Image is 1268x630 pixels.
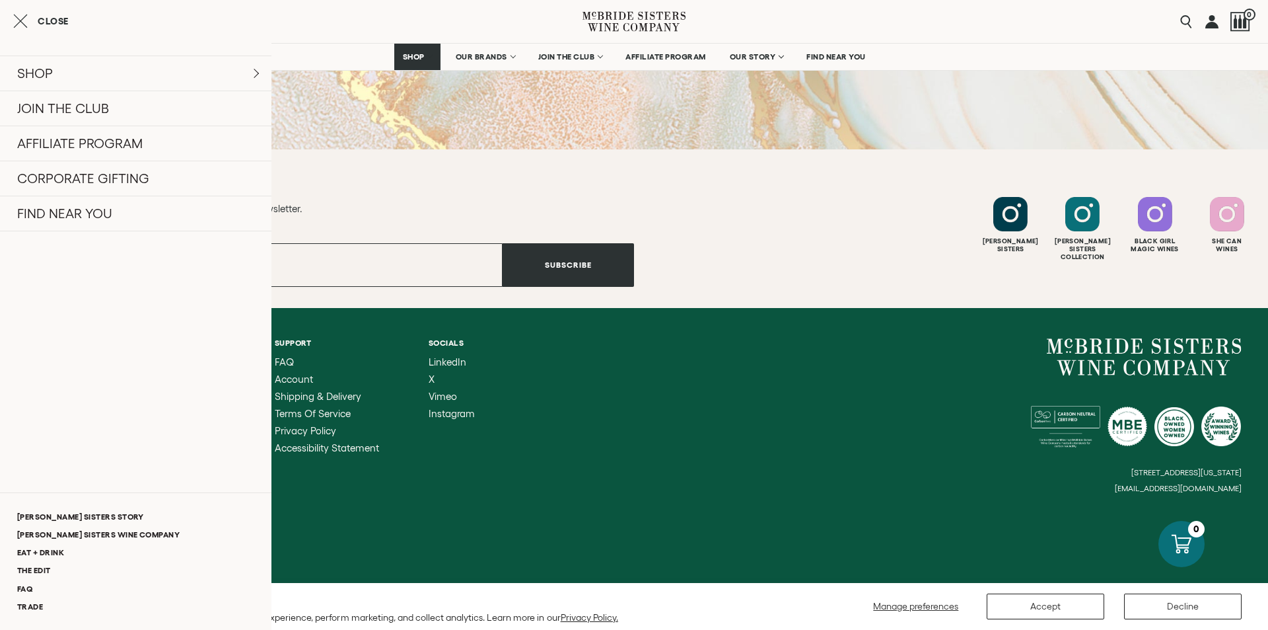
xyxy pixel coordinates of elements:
span: Vimeo [429,391,457,402]
a: OUR STORY [721,44,792,70]
a: FIND NEAR YOU [798,44,874,70]
a: Vimeo [429,391,475,402]
div: Black Girl Magic Wines [1121,237,1189,253]
div: [PERSON_NAME] Sisters Collection [1048,237,1117,261]
a: Account [275,374,379,385]
span: Account [275,374,313,385]
a: Follow SHE CAN Wines on Instagram She CanWines [1193,197,1261,253]
span: SHOP [403,52,425,61]
a: Shipping & Delivery [275,391,379,402]
span: Close [38,17,69,26]
p: We use cookies and other technologies to personalize your experience, perform marketing, and coll... [20,611,618,623]
span: FAQ [275,356,294,368]
span: Manage preferences [873,601,958,611]
small: [EMAIL_ADDRESS][DOMAIN_NAME] [1115,484,1242,493]
button: Subscribe [503,243,634,287]
small: [STREET_ADDRESS][US_STATE] [1131,468,1242,477]
a: Accessibility Statement [275,443,379,453]
span: AFFILIATE PROGRAM [625,52,706,61]
span: LinkedIn [429,356,466,368]
a: OUR BRANDS [447,44,523,70]
a: LinkedIn [429,357,475,368]
button: Accept [987,594,1104,619]
a: Follow McBride Sisters Collection on Instagram [PERSON_NAME] SistersCollection [1048,197,1117,261]
h2: Join our journey [26,171,573,192]
p: Follow our latest adventures in wine by joining our newsletter. No pressure. No spamming. Opt out... [26,201,634,231]
a: Privacy Policy. [561,612,618,623]
a: AFFILIATE PROGRAM [617,44,715,70]
a: X [429,374,475,385]
span: Privacy Policy [275,425,336,436]
span: Terms of Service [275,408,351,419]
button: Close cart [13,13,69,29]
a: FAQ [275,357,379,368]
span: JOIN THE CLUB [538,52,595,61]
div: 0 [1188,521,1205,537]
a: Instagram [429,409,475,419]
h2: We value your privacy [20,595,618,606]
a: McBride Sisters Wine Company [1047,338,1242,375]
span: FIND NEAR YOU [806,52,866,61]
a: Privacy Policy [275,426,379,436]
span: X [429,374,435,385]
button: Manage preferences [865,594,967,619]
button: Decline [1124,594,1242,619]
a: Follow McBride Sisters on Instagram [PERSON_NAME]Sisters [976,197,1045,253]
span: OUR STORY [730,52,776,61]
div: She Can Wines [1193,237,1261,253]
a: JOIN THE CLUB [530,44,611,70]
span: Shipping & Delivery [275,391,361,402]
a: Follow Black Girl Magic Wines on Instagram Black GirlMagic Wines [1121,197,1189,253]
span: OUR BRANDS [456,52,507,61]
a: Terms of Service [275,409,379,419]
div: [PERSON_NAME] Sisters [976,237,1045,253]
span: Accessibility Statement [275,442,379,453]
a: SHOP [394,44,440,70]
span: 0 [1244,9,1255,20]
